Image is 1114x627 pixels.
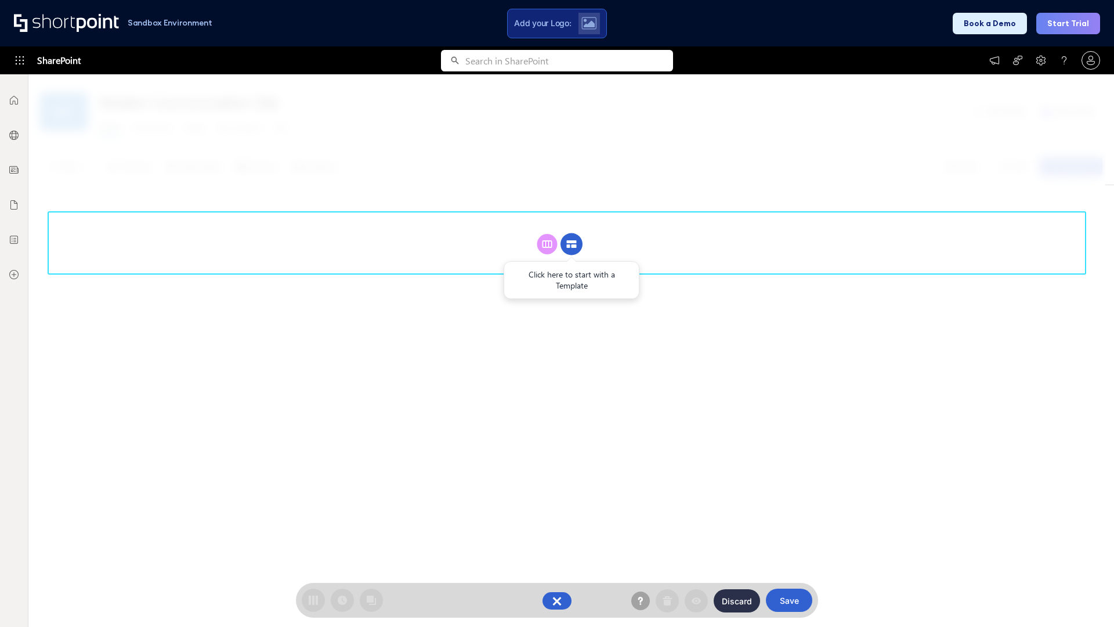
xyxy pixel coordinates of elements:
[1036,13,1100,34] button: Start Trial
[1056,571,1114,627] iframe: Chat Widget
[766,589,812,612] button: Save
[37,46,81,74] span: SharePoint
[128,20,212,26] h1: Sandbox Environment
[514,18,571,28] span: Add your Logo:
[465,50,673,71] input: Search in SharePoint
[953,13,1027,34] button: Book a Demo
[581,17,596,30] img: Upload logo
[714,589,760,612] button: Discard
